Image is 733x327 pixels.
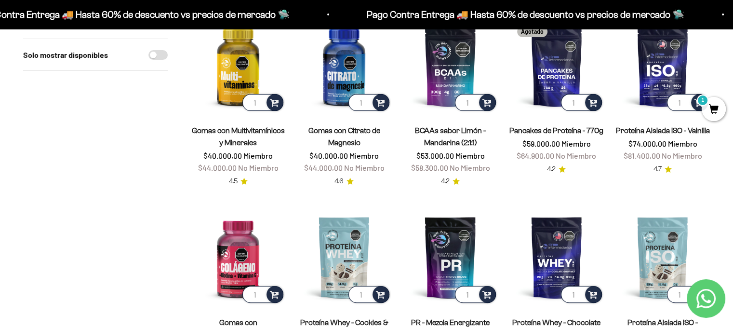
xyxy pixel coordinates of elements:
[238,163,279,172] span: No Miembro
[702,105,726,115] a: 1
[667,139,697,148] span: Miembro
[522,139,560,148] span: $59.000,00
[344,163,385,172] span: No Miembro
[304,163,343,172] span: $44.000,00
[512,318,600,327] a: Proteína Whey - Chocolate
[411,318,490,327] a: PR - Mezcla Energizante
[415,126,486,147] a: BCAAs sabor Limón - Mandarina (2:1:1)
[203,151,242,160] span: $40.000,00
[449,163,490,172] span: No Miembro
[615,126,709,135] a: Proteína Aislada ISO - Vainilla
[556,151,596,160] span: No Miembro
[198,163,237,172] span: $44.000,00
[411,163,448,172] span: $58.300,00
[363,7,681,22] p: Pago Contra Entrega 🚚 Hasta 60% de descuento vs precios de mercado 🛸
[243,151,273,160] span: Miembro
[441,176,450,187] span: 4.2
[334,176,354,187] a: 4.64.6 de 5.0 estrellas
[23,49,108,61] label: Solo mostrar disponibles
[192,126,285,147] a: Gomas con Multivitamínicos y Minerales
[416,151,453,160] span: $53.000,00
[229,176,238,187] span: 4.5
[349,151,379,160] span: Miembro
[229,176,248,187] a: 4.54.5 de 5.0 estrellas
[547,164,556,175] span: 4.2
[309,151,348,160] span: $40.000,00
[441,176,460,187] a: 4.24.2 de 5.0 estrellas
[623,151,660,160] span: $81.400,00
[517,151,554,160] span: $64.900,00
[697,95,708,106] mark: 1
[561,139,591,148] span: Miembro
[661,151,702,160] span: No Miembro
[509,126,603,135] a: Pancakes de Proteína - 770g
[547,164,566,175] a: 4.24.2 de 5.0 estrellas
[653,164,672,175] a: 4.74.7 de 5.0 estrellas
[334,176,344,187] span: 4.6
[628,139,666,148] span: $74.000,00
[653,164,662,175] span: 4.7
[455,151,484,160] span: Miembro
[308,126,380,147] a: Gomas con Citrato de Magnesio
